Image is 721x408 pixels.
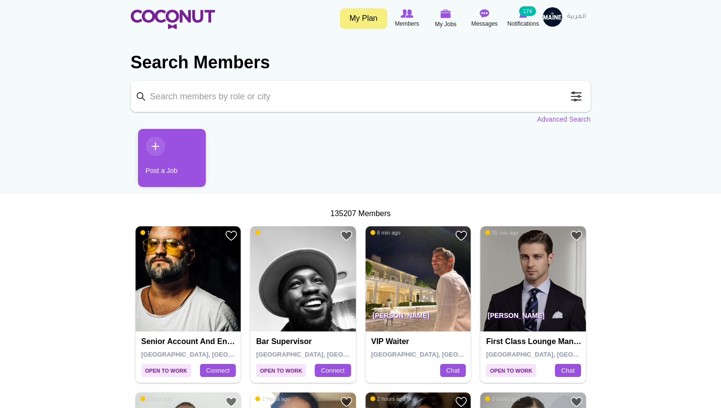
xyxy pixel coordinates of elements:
img: Messages [480,9,490,18]
span: 8 min ago [370,229,400,236]
span: Messages [471,19,498,29]
img: Home [131,10,215,29]
span: 26 min ago [255,229,288,236]
a: Add to Favourites [455,230,467,242]
span: [GEOGRAPHIC_DATA], [GEOGRAPHIC_DATA] [141,351,279,358]
span: 1 hour ago [140,395,173,402]
span: Open to Work [141,364,191,377]
a: Notifications Notifications 174 [504,7,543,30]
a: Connect [200,364,236,377]
span: [GEOGRAPHIC_DATA], [GEOGRAPHIC_DATA] [256,351,394,358]
span: My Jobs [435,19,457,29]
a: Connect [315,364,351,377]
img: My Jobs [441,9,451,18]
a: Add to Favourites [455,396,467,408]
a: My Jobs My Jobs [427,7,465,30]
span: 55 min ago [485,229,518,236]
span: Members [395,19,419,29]
a: Browse Members Members [388,7,427,30]
a: Add to Favourites [570,230,583,242]
img: Browse Members [400,9,413,18]
a: Post a Job [138,129,206,187]
a: Add to Favourites [570,396,583,408]
h4: First Class Lounge Manager [486,337,583,346]
h4: Bar Supervisor [256,337,353,346]
a: Advanced Search [537,114,591,124]
span: [GEOGRAPHIC_DATA], [GEOGRAPHIC_DATA] [371,351,509,358]
a: Add to Favourites [340,230,353,242]
a: Add to Favourites [225,396,237,408]
a: Messages Messages [465,7,504,30]
span: Open to Work [256,364,306,377]
span: 3 hours ago [485,395,520,402]
input: Search members by role or city [131,81,591,112]
li: 1 / 1 [131,129,199,194]
span: 2 hours ago [370,395,405,402]
h2: Search Members [131,51,591,74]
h4: VIP waiter [371,337,468,346]
a: Add to Favourites [340,396,353,408]
small: 174 [519,6,536,16]
span: Open to Work [486,364,536,377]
span: 2 hours ago [255,395,290,402]
span: [GEOGRAPHIC_DATA], [GEOGRAPHIC_DATA] [486,351,624,358]
a: My Plan [340,8,387,29]
a: Add to Favourites [225,230,237,242]
p: [PERSON_NAME] [480,304,586,331]
span: 18 min ago [140,229,173,236]
span: Notifications [507,19,539,29]
p: [PERSON_NAME] [366,304,471,331]
a: العربية [562,7,591,27]
div: 135207 Members [131,208,591,220]
a: Chat [440,364,466,377]
img: Notifications [519,9,527,18]
a: Chat [555,364,581,377]
h4: Senior account and entertainment manager [141,337,238,346]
